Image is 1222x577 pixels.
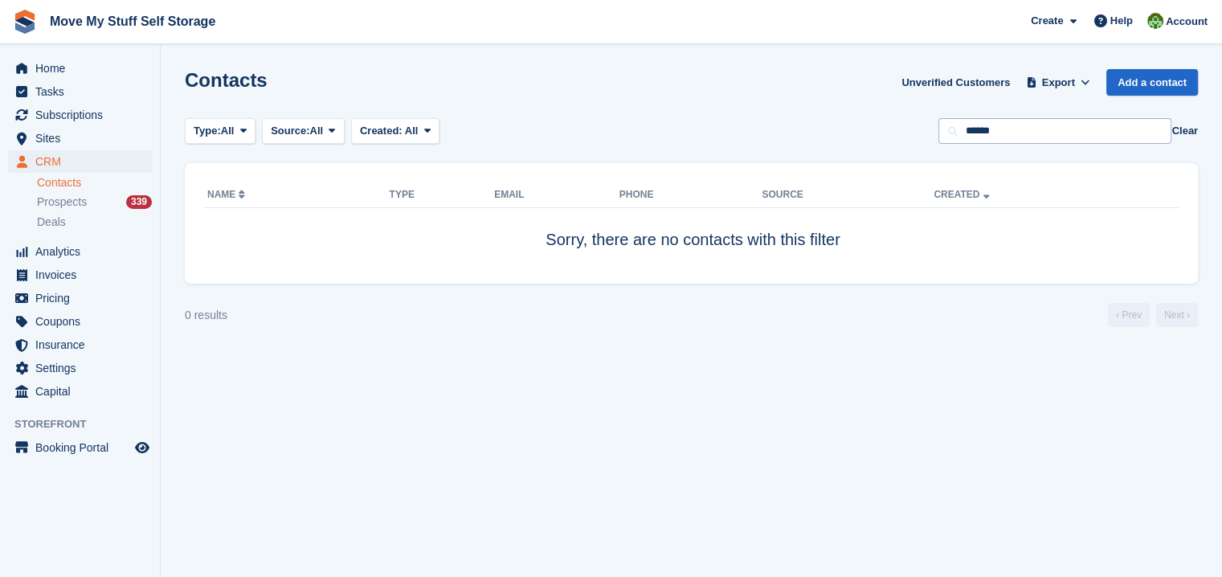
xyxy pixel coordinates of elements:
span: Source: [271,123,309,139]
span: All [310,123,324,139]
a: Deals [37,214,152,231]
span: All [221,123,235,139]
span: Insurance [35,334,132,356]
a: menu [8,80,152,103]
a: Preview store [133,438,152,457]
a: Previous [1108,303,1150,327]
a: menu [8,357,152,379]
a: menu [8,104,152,126]
h1: Contacts [185,69,268,91]
span: Type: [194,123,221,139]
th: Email [494,182,619,208]
th: Type [390,182,495,208]
span: Invoices [35,264,132,286]
img: Joel Booth [1147,13,1163,29]
span: Create [1031,13,1063,29]
span: Capital [35,380,132,403]
div: 0 results [185,307,227,324]
a: menu [8,57,152,80]
span: Settings [35,357,132,379]
div: 339 [126,195,152,209]
span: Analytics [35,240,132,263]
a: Add a contact [1106,69,1198,96]
span: Pricing [35,287,132,309]
a: Unverified Customers [895,69,1016,96]
a: menu [8,127,152,149]
span: Export [1042,75,1075,91]
span: Created: [360,125,403,137]
button: Clear [1171,123,1198,139]
a: Contacts [37,175,152,190]
span: Prospects [37,194,87,210]
span: Booking Portal [35,436,132,459]
a: menu [8,150,152,173]
a: menu [8,334,152,356]
span: Coupons [35,310,132,333]
nav: Page [1105,303,1201,327]
a: menu [8,287,152,309]
th: Source [762,182,934,208]
a: menu [8,310,152,333]
span: Subscriptions [35,104,132,126]
a: Created [934,189,992,200]
button: Source: All [262,118,345,145]
a: Move My Stuff Self Storage [43,8,222,35]
span: Storefront [14,416,160,432]
a: menu [8,380,152,403]
button: Created: All [351,118,439,145]
a: Name [207,189,248,200]
a: menu [8,264,152,286]
span: Tasks [35,80,132,103]
img: stora-icon-8386f47178a22dfd0bd8f6a31ec36ba5ce8667c1dd55bd0f319d3a0aa187defe.svg [13,10,37,34]
span: CRM [35,150,132,173]
a: Next [1156,303,1198,327]
a: menu [8,436,152,459]
button: Export [1023,69,1093,96]
a: menu [8,240,152,263]
span: All [405,125,419,137]
a: Prospects 339 [37,194,152,211]
span: Deals [37,215,66,230]
span: Sorry, there are no contacts with this filter [546,231,840,248]
span: Sites [35,127,132,149]
span: Account [1166,14,1208,30]
th: Phone [619,182,762,208]
span: Help [1110,13,1133,29]
span: Home [35,57,132,80]
button: Type: All [185,118,255,145]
